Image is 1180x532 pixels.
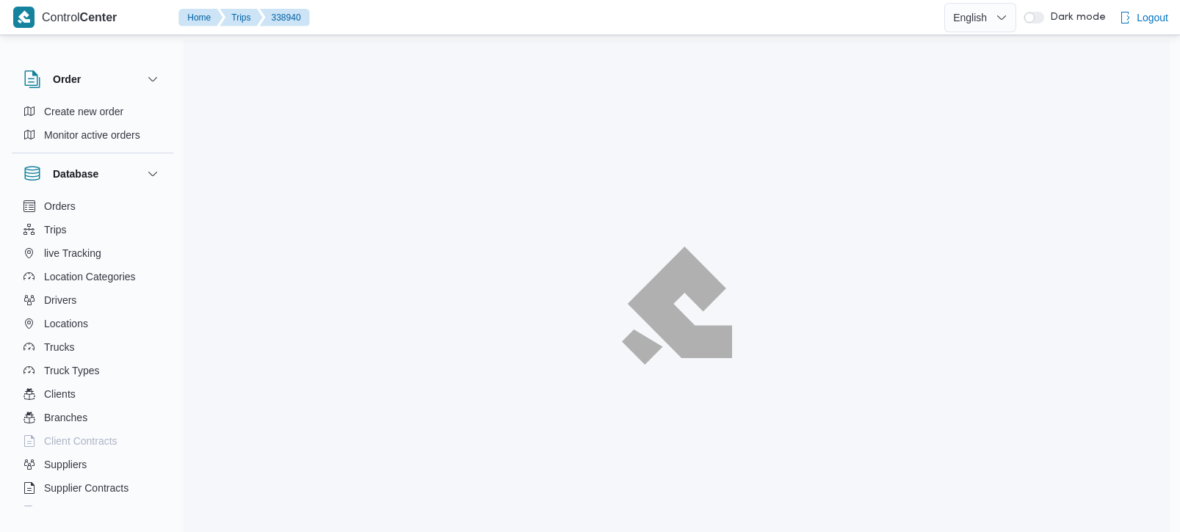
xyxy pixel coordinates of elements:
button: Orders [18,194,167,218]
button: Home [183,9,227,26]
span: Truck Types [44,362,99,379]
button: 338940 [264,9,314,26]
span: Logout [1137,9,1168,26]
span: Create new order [44,103,123,120]
button: Locations [18,312,167,335]
span: Dark mode [1044,12,1106,23]
button: Order [23,70,162,88]
span: Monitor active orders [44,126,140,144]
button: Client Contracts [18,429,167,453]
button: Logout [1113,3,1174,32]
span: Clients [44,385,76,403]
span: Locations [44,315,88,332]
span: Location Categories [44,268,136,285]
button: Database [23,165,162,183]
button: Truck Types [18,359,167,382]
button: Trucks [18,335,167,359]
span: Drivers [44,291,76,309]
button: Trips [224,9,267,26]
button: Clients [18,382,167,406]
span: live Tracking [44,244,101,262]
b: Center [82,12,121,23]
span: Suppliers [44,456,87,473]
span: Trips [44,221,67,238]
span: Trucks [44,338,74,356]
span: Client Contracts [44,432,117,450]
span: Supplier Contracts [44,479,129,497]
div: Order [12,100,173,153]
button: live Tracking [18,241,167,265]
button: Trips [18,218,167,241]
button: Suppliers [18,453,167,476]
button: Location Categories [18,265,167,288]
span: Devices [44,503,81,520]
button: Branches [18,406,167,429]
button: Monitor active orders [18,123,167,147]
button: Create new order [18,100,167,123]
img: ILLA Logo [630,255,724,355]
span: Orders [44,197,76,215]
div: Database [12,194,173,512]
span: Branches [44,409,87,426]
button: Drivers [18,288,167,312]
img: X8yXhbKr1z7QwAAAABJRU5ErkJggg== [13,7,35,28]
h3: Database [53,165,98,183]
h3: Order [53,70,81,88]
button: Devices [18,500,167,523]
button: Supplier Contracts [18,476,167,500]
